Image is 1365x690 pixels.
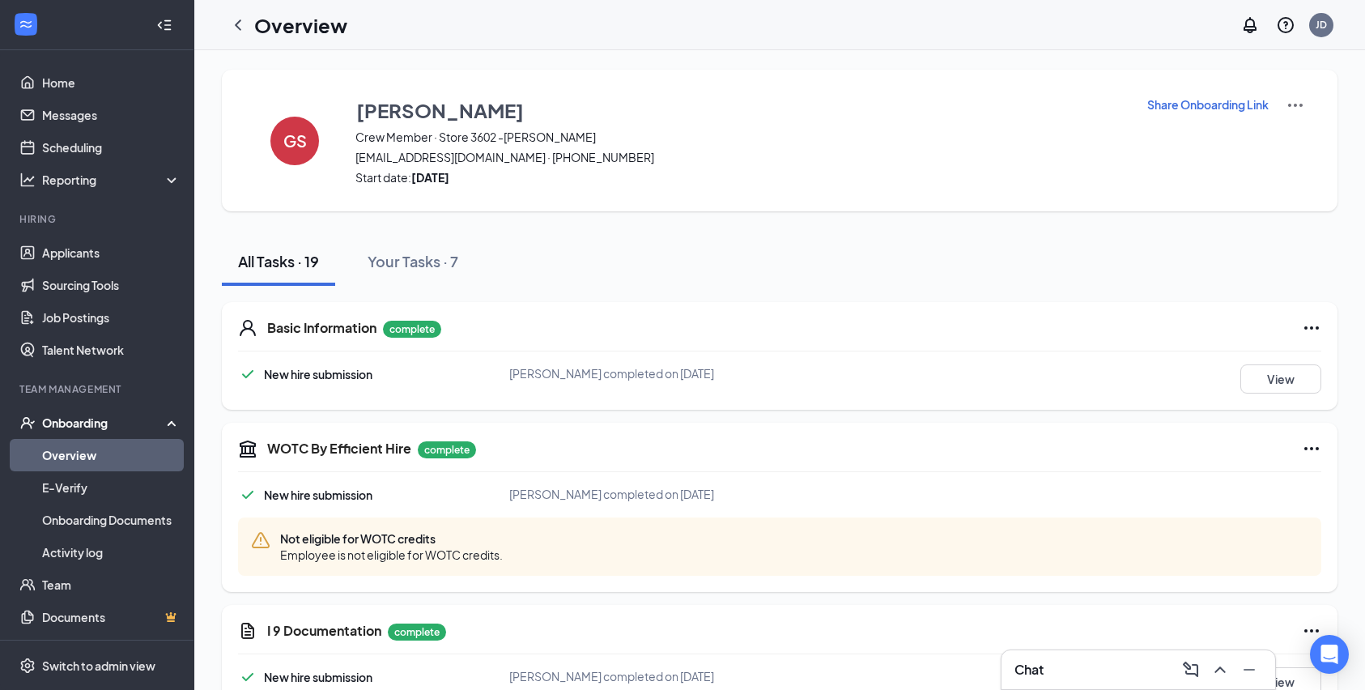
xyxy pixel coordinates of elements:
[388,624,446,641] p: complete
[254,96,335,185] button: GS
[18,16,34,32] svg: WorkstreamLogo
[1240,660,1259,679] svg: Minimize
[42,172,181,188] div: Reporting
[1240,364,1321,394] button: View
[1210,660,1230,679] svg: ChevronUp
[238,667,257,687] svg: Checkmark
[355,149,1126,165] span: [EMAIL_ADDRESS][DOMAIN_NAME] · [PHONE_NUMBER]
[267,319,376,337] h5: Basic Information
[42,131,181,164] a: Scheduling
[1316,18,1327,32] div: JD
[264,488,372,502] span: New hire submission
[355,169,1126,185] span: Start date:
[42,415,167,431] div: Onboarding
[19,212,177,226] div: Hiring
[42,536,181,569] a: Activity log
[280,547,503,563] span: Employee is not eligible for WOTC credits.
[42,569,181,601] a: Team
[280,530,503,547] span: Not eligible for WOTC credits
[1302,318,1321,338] svg: Ellipses
[19,382,177,396] div: Team Management
[509,669,714,684] span: [PERSON_NAME] completed on [DATE]
[418,441,476,458] p: complete
[509,487,714,501] span: [PERSON_NAME] completed on [DATE]
[42,471,181,504] a: E-Verify
[238,517,1321,576] div: Not eligible for WOTC credits
[42,601,181,633] a: DocumentsCrown
[254,11,347,39] h1: Overview
[355,129,1126,145] span: Crew Member · Store 3602 -[PERSON_NAME]
[356,96,524,124] h3: [PERSON_NAME]
[19,658,36,674] svg: Settings
[238,318,257,338] svg: User
[368,251,458,271] div: Your Tasks · 7
[42,658,155,674] div: Switch to admin view
[1207,657,1233,683] button: ChevronUp
[1146,96,1269,113] button: Share Onboarding Link
[509,366,714,381] span: [PERSON_NAME] completed on [DATE]
[42,269,181,301] a: Sourcing Tools
[238,621,257,641] svg: CustomFormIcon
[238,485,257,505] svg: Checkmark
[42,439,181,471] a: Overview
[355,96,1126,125] button: [PERSON_NAME]
[264,670,372,684] span: New hire submission
[19,172,36,188] svg: Analysis
[267,440,411,458] h5: WOTC By Efficient Hire
[1178,657,1204,683] button: ComposeMessage
[1240,15,1260,35] svg: Notifications
[1236,657,1262,683] button: Minimize
[42,301,181,334] a: Job Postings
[42,99,181,131] a: Messages
[383,321,441,338] p: complete
[1276,15,1295,35] svg: QuestionInfo
[1014,661,1044,679] h3: Chat
[1302,439,1321,458] svg: Ellipses
[156,17,172,33] svg: Collapse
[238,439,257,458] svg: Government
[238,364,257,384] svg: Checkmark
[228,15,248,35] svg: ChevronLeft
[42,633,181,666] a: SurveysCrown
[19,415,36,431] svg: UserCheck
[42,334,181,366] a: Talent Network
[238,251,319,271] div: All Tasks · 19
[1147,96,1269,113] p: Share Onboarding Link
[1286,96,1305,115] img: More Actions
[264,367,372,381] span: New hire submission
[42,66,181,99] a: Home
[267,622,381,640] h5: I 9 Documentation
[411,170,449,185] strong: [DATE]
[283,135,307,147] h4: GS
[42,236,181,269] a: Applicants
[1310,635,1349,674] div: Open Intercom Messenger
[1302,621,1321,641] svg: Ellipses
[251,530,270,550] svg: Warning
[1181,660,1201,679] svg: ComposeMessage
[42,504,181,536] a: Onboarding Documents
